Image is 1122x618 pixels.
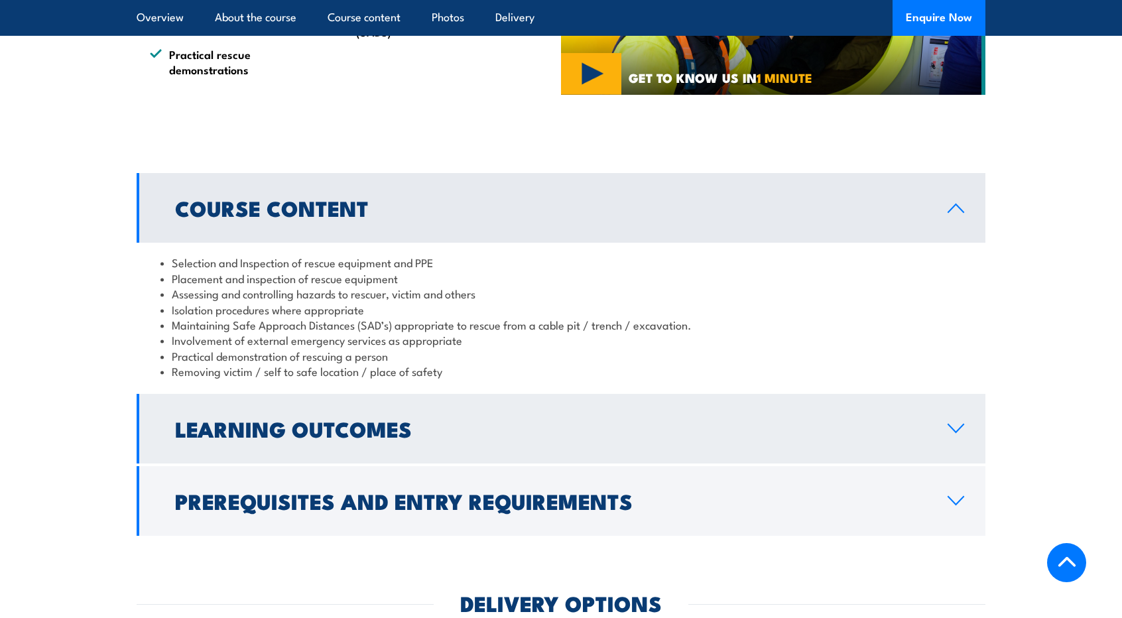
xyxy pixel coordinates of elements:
[160,271,962,286] li: Placement and inspection of rescue equipment
[150,46,313,78] li: Practical rescue demonstrations
[175,419,926,438] h2: Learning Outcomes
[160,302,962,317] li: Isolation procedures where appropriate
[137,394,985,463] a: Learning Outcomes
[160,332,962,347] li: Involvement of external emergency services as appropriate
[629,72,812,84] span: GET TO KNOW US IN
[160,363,962,379] li: Removing victim / self to safe location / place of safety
[460,593,662,612] h2: DELIVERY OPTIONS
[175,491,926,510] h2: Prerequisites and Entry Requirements
[160,348,962,363] li: Practical demonstration of rescuing a person
[175,198,926,217] h2: Course Content
[137,466,985,536] a: Prerequisites and Entry Requirements
[160,317,962,332] li: Maintaining Safe Approach Distances (SAD’s) appropriate to rescue from a cable pit / trench / exc...
[137,173,985,243] a: Course Content
[160,255,962,270] li: Selection and Inspection of rescue equipment and PPE
[160,286,962,301] li: Assessing and controlling hazards to rescuer, victim and others
[757,68,812,87] strong: 1 MINUTE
